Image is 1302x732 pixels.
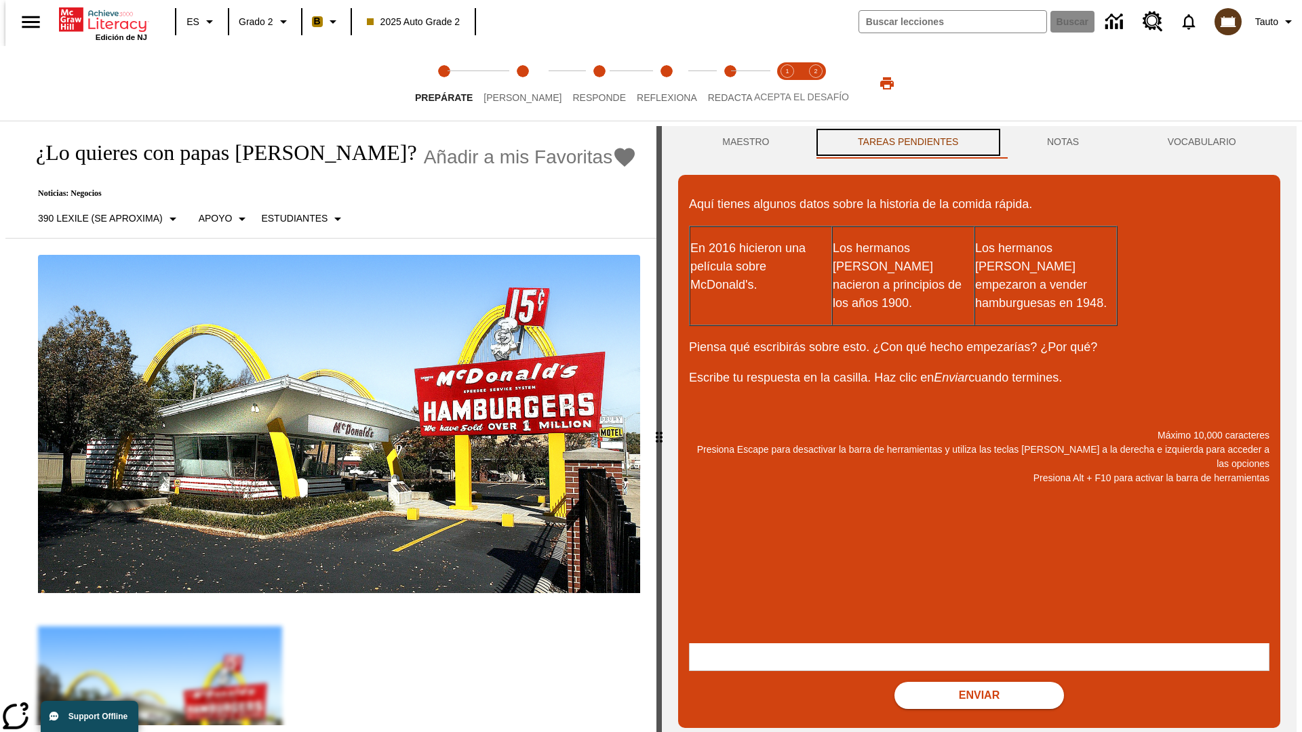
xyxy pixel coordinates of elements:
[314,13,321,30] span: B
[975,239,1116,312] p: Los hermanos [PERSON_NAME] empezaron a vender hamburguesas en 1948.
[637,92,697,103] span: Reflexiona
[814,68,817,75] text: 2
[233,9,297,34] button: Grado: Grado 2, Elige un grado
[708,92,753,103] span: Redacta
[1250,9,1302,34] button: Perfil/Configuración
[865,71,909,96] button: Imprimir
[473,46,572,121] button: Lee step 2 of 5
[678,126,1280,159] div: Instructional Panel Tabs
[689,443,1269,471] p: Presiona Escape para desactivar la barra de herramientas y utiliza las teclas [PERSON_NAME] a la ...
[1003,126,1124,159] button: NOTAS
[59,5,147,41] div: Portada
[859,11,1046,33] input: Buscar campo
[894,682,1064,709] button: Enviar
[186,15,199,29] span: ES
[180,9,224,34] button: Lenguaje: ES, Selecciona un idioma
[1206,4,1250,39] button: Escoja un nuevo avatar
[768,46,807,121] button: Acepta el desafío lee step 1 of 2
[662,126,1297,732] div: activity
[1255,15,1278,29] span: Tauto
[689,338,1269,357] p: Piensa qué escribirás sobre esto. ¿Con qué hecho empezarías? ¿Por qué?
[814,126,1003,159] button: TAREAS PENDIENTES
[193,207,256,231] button: Tipo de apoyo, Apoyo
[934,371,968,384] em: Enviar
[1135,3,1171,40] a: Centro de recursos, Se abrirá en una pestaña nueva.
[22,188,637,199] p: Noticias: Negocios
[33,207,186,231] button: Seleccione Lexile, 390 Lexile (Se aproxima)
[307,9,347,34] button: Boost El color de la clase es anaranjado claro. Cambiar el color de la clase.
[561,46,637,121] button: Responde step 3 of 5
[404,46,484,121] button: Prepárate step 1 of 5
[424,145,637,169] button: Añadir a mis Favoritas - ¿Lo quieres con papas fritas?
[484,92,561,103] span: [PERSON_NAME]
[656,126,662,732] div: Pulsa la tecla de intro o la barra espaciadora y luego presiona las flechas de derecha e izquierd...
[38,255,640,594] img: Uno de los primeros locales de McDonald's, con el icónico letrero rojo y los arcos amarillos.
[1215,8,1242,35] img: avatar image
[690,239,831,294] p: En 2016 hicieron una película sobre McDonald's.
[261,211,328,226] p: Estudiantes
[572,92,626,103] span: Responde
[678,126,814,159] button: Maestro
[68,712,127,721] span: Support Offline
[1123,126,1280,159] button: VOCABULARIO
[833,239,974,312] p: Los hermanos [PERSON_NAME] nacieron a principios de los años 1900.
[199,211,233,226] p: Apoyo
[41,701,138,732] button: Support Offline
[239,15,273,29] span: Grado 2
[96,33,147,41] span: Edición de NJ
[1097,3,1135,41] a: Centro de información
[22,140,417,165] h1: ¿Lo quieres con papas [PERSON_NAME]?
[785,68,789,75] text: 1
[424,146,613,168] span: Añadir a mis Favoritas
[689,369,1269,387] p: Escribe tu respuesta en la casilla. Haz clic en cuando termines.
[689,195,1269,213] p: Aquí tienes algunos datos sobre la historia de la comida rápida.
[38,211,163,226] p: 390 Lexile (Se aproxima)
[256,207,351,231] button: Seleccionar estudiante
[754,91,849,102] span: ACEPTA EL DESAFÍO
[415,92,473,103] span: Prepárate
[689,471,1269,485] p: Presiona Alt + F10 para activar la barra de herramientas
[1171,4,1206,39] a: Notificaciones
[367,15,460,29] span: 2025 Auto Grade 2
[697,46,764,121] button: Redacta step 5 of 5
[5,11,198,23] body: Máximo 10,000 caracteres Presiona Escape para desactivar la barra de herramientas y utiliza las t...
[11,2,51,42] button: Abrir el menú lateral
[626,46,708,121] button: Reflexiona step 4 of 5
[689,428,1269,443] p: Máximo 10,000 caracteres
[796,46,835,121] button: Acepta el desafío contesta step 2 of 2
[5,126,656,725] div: reading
